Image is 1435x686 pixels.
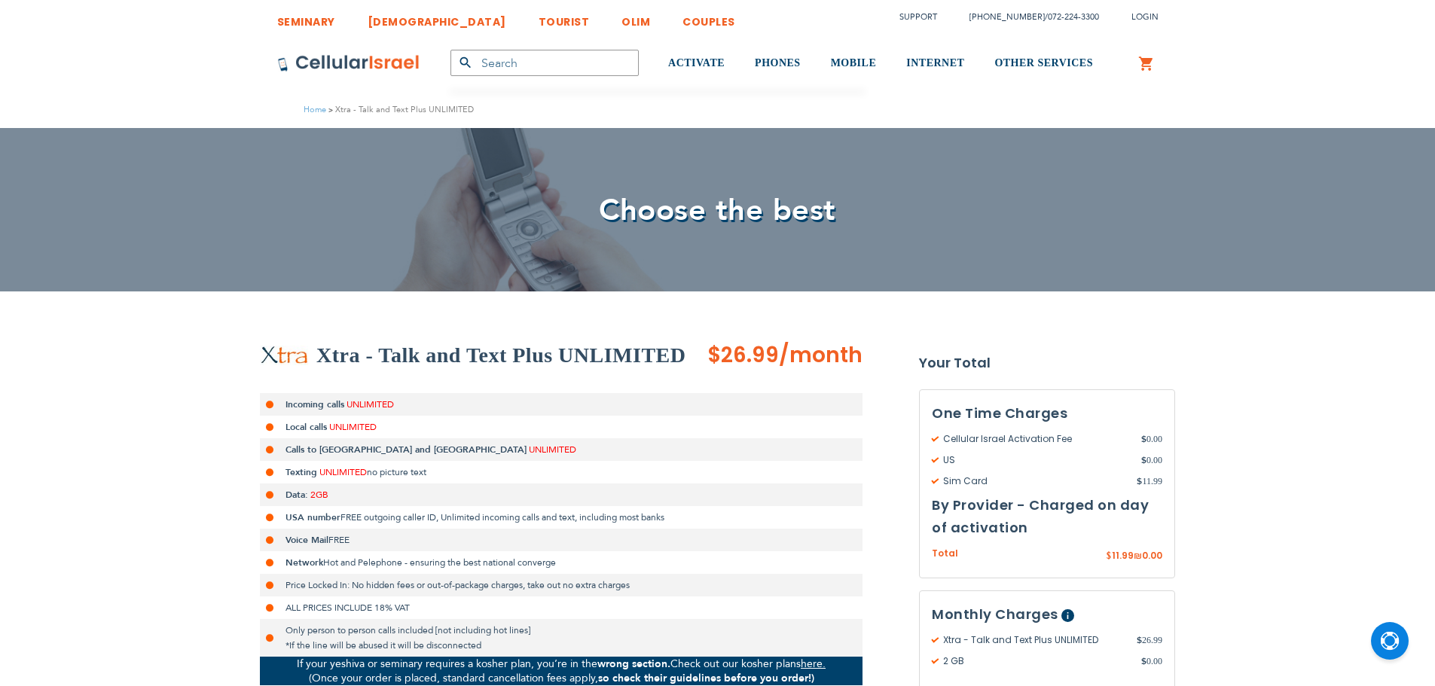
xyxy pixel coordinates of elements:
a: OLIM [621,4,650,32]
strong: Local calls [285,421,327,433]
strong: Data: [285,489,308,501]
strong: Calls to [GEOGRAPHIC_DATA] and [GEOGRAPHIC_DATA] [285,444,527,456]
h2: Xtra - Talk and Text Plus UNLIMITED [316,340,686,370]
strong: wrong section. [597,657,670,671]
h3: One Time Charges [932,402,1162,425]
span: Sim Card [932,474,1137,488]
strong: so check their guidelines before you order!) [598,671,814,685]
span: Total [932,547,958,561]
span: Xtra - Talk and Text Plus UNLIMITED [932,633,1137,647]
span: PHONES [755,57,801,69]
span: $ [1106,550,1112,563]
span: Help [1061,609,1074,622]
span: UNLIMITED [329,421,377,433]
span: 0.00 [1142,549,1162,562]
a: here. [801,657,826,671]
span: $26.99 [707,340,779,370]
li: Price Locked In: No hidden fees or out-of-package charges, take out no extra charges [260,574,863,596]
span: 2 GB [932,654,1141,668]
span: OTHER SERVICES [994,57,1093,69]
span: UNLIMITED [529,444,576,456]
span: INTERNET [906,57,964,69]
a: COUPLES [682,4,735,32]
span: UNLIMITED [347,398,394,410]
span: ACTIVATE [668,57,725,69]
a: PHONES [755,35,801,92]
span: $ [1137,474,1142,488]
span: FREE [328,534,350,546]
span: MOBILE [831,57,877,69]
a: [DEMOGRAPHIC_DATA] [368,4,506,32]
span: Cellular Israel Activation Fee [932,432,1141,446]
img: Cellular Israel Logo [277,54,420,72]
span: Hot and Pelephone - ensuring the best national converge [323,556,556,569]
h3: By Provider - Charged on day of activation [932,494,1162,539]
li: ALL PRICES INCLUDE 18% VAT [260,596,863,619]
p: If your yeshiva or seminary requires a kosher plan, you’re in the Check out our kosher plans (Onc... [260,657,863,685]
strong: Texting [285,466,317,478]
strong: Incoming calls [285,398,344,410]
span: no picture text [367,466,426,478]
span: 0.00 [1141,453,1162,467]
a: TOURIST [539,4,590,32]
span: ₪ [1134,550,1142,563]
a: INTERNET [906,35,964,92]
li: Only person to person calls included [not including hot lines] *If the line will be abused it wil... [260,619,863,657]
span: /month [779,340,863,370]
a: OTHER SERVICES [994,35,1093,92]
a: Support [899,11,937,23]
a: SEMINARY [277,4,335,32]
span: $ [1137,633,1142,647]
span: 26.99 [1137,633,1162,647]
span: 2GB [310,489,328,501]
span: 11.99 [1137,474,1162,488]
a: ACTIVATE [668,35,725,92]
span: 0.00 [1141,432,1162,446]
span: US [932,453,1141,467]
strong: Your Total [919,352,1175,374]
a: MOBILE [831,35,877,92]
a: Home [304,104,326,115]
a: 072-224-3300 [1048,11,1099,23]
span: 11.99 [1112,549,1134,562]
span: Monthly Charges [932,605,1058,623]
strong: Voice Mail [285,534,328,546]
span: $ [1141,654,1146,668]
li: / [954,6,1099,28]
span: 0.00 [1141,654,1162,668]
a: [PHONE_NUMBER] [969,11,1045,23]
input: Search [450,50,639,76]
img: Xtra - Talk and Text Plus UNLIMITED [260,346,309,365]
span: FREE outgoing caller ID, Unlimited incoming calls and text, including most banks [340,511,664,523]
span: Login [1131,11,1159,23]
strong: USA number [285,511,340,523]
span: Choose the best [599,190,836,231]
span: $ [1141,432,1146,446]
span: $ [1141,453,1146,467]
strong: Network [285,556,323,569]
span: UNLIMITED [319,466,367,478]
li: Xtra - Talk and Text Plus UNLIMITED [326,102,474,117]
